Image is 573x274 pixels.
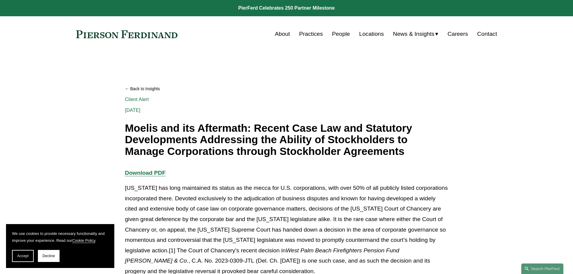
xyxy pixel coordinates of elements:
span: [DATE] [125,108,140,113]
span: News & Insights [393,29,435,39]
a: Download PDF [125,170,165,176]
a: Careers [448,28,468,40]
a: Contact [477,28,497,40]
a: Practices [299,28,323,40]
a: Search this site [521,263,563,274]
a: Locations [359,28,384,40]
a: Back to Insights [125,84,448,94]
section: Cookie banner [6,224,114,268]
span: Accept [17,254,29,258]
h1: Moelis and its Aftermath: Recent Case Law and Statutory Developments Addressing the Ability of St... [125,122,448,157]
button: Accept [12,250,34,262]
p: We use cookies to provide necessary functionality and improve your experience. Read our . [12,230,108,244]
a: About [275,28,290,40]
a: Cookie Policy [72,238,95,243]
a: People [332,28,350,40]
button: Decline [38,250,60,262]
span: Decline [42,254,55,258]
a: folder dropdown [393,28,439,40]
a: Client Alert [125,97,149,102]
